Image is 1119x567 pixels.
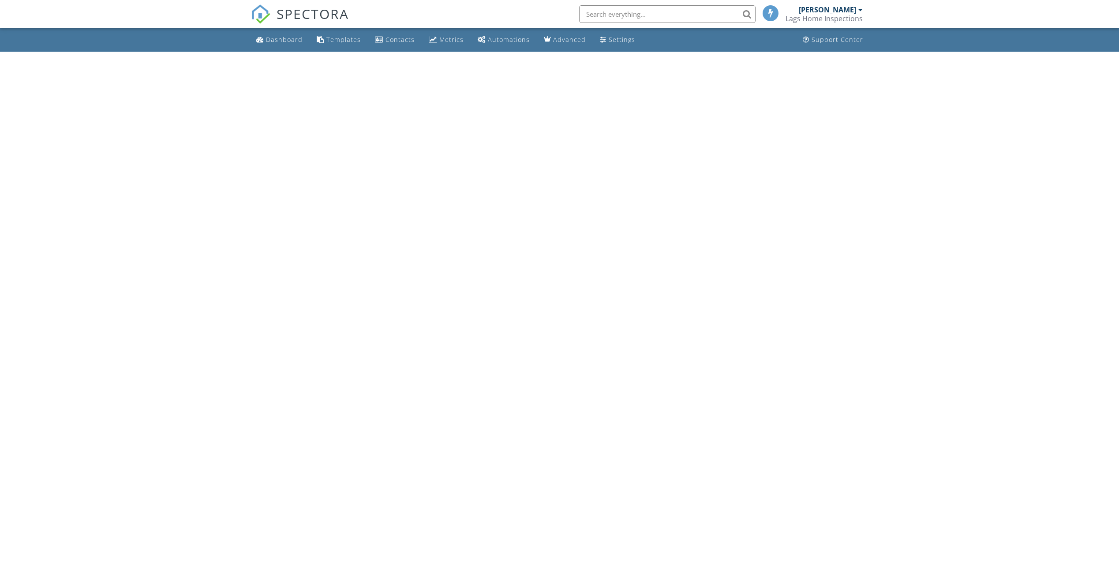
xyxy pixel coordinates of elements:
[474,32,533,48] a: Automations (Basic)
[385,35,415,44] div: Contacts
[553,35,586,44] div: Advanced
[609,35,635,44] div: Settings
[799,32,867,48] a: Support Center
[786,14,863,23] div: Lags Home Inspections
[596,32,639,48] a: Settings
[812,35,863,44] div: Support Center
[326,35,361,44] div: Templates
[277,4,349,23] span: SPECTORA
[579,5,756,23] input: Search everything...
[371,32,418,48] a: Contacts
[313,32,364,48] a: Templates
[439,35,464,44] div: Metrics
[540,32,589,48] a: Advanced
[799,5,856,14] div: [PERSON_NAME]
[253,32,306,48] a: Dashboard
[425,32,467,48] a: Metrics
[251,4,270,24] img: The Best Home Inspection Software - Spectora
[266,35,303,44] div: Dashboard
[251,12,349,30] a: SPECTORA
[488,35,530,44] div: Automations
